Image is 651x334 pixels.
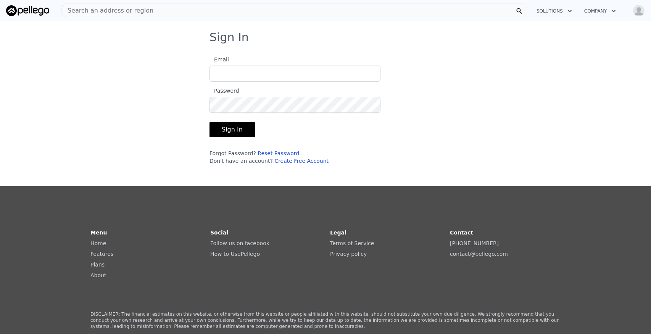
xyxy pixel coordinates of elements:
a: Plans [90,262,105,268]
a: [PHONE_NUMBER] [450,240,499,246]
button: Solutions [530,4,578,18]
a: Terms of Service [330,240,374,246]
a: Reset Password [258,150,299,156]
a: How to UsePellego [210,251,260,257]
span: Email [209,56,229,63]
button: Company [578,4,622,18]
a: Create Free Account [274,158,329,164]
span: Search an address or region [61,6,153,15]
button: Sign In [209,122,255,137]
img: Pellego [6,5,49,16]
img: avatar [633,5,645,17]
a: contact@pellego.com [450,251,508,257]
input: Password [209,97,380,113]
a: Follow us on facebook [210,240,269,246]
input: Email [209,66,380,82]
span: Password [209,88,239,94]
a: Features [90,251,113,257]
a: Privacy policy [330,251,367,257]
a: About [90,272,106,278]
a: Home [90,240,106,246]
div: Forgot Password? Don't have an account? [209,149,380,165]
strong: Menu [90,230,107,236]
h3: Sign In [209,31,442,44]
strong: Contact [450,230,473,236]
p: DISCLAIMER: The financial estimates on this website, or otherwise from this website or people aff... [90,311,561,329]
strong: Legal [330,230,346,236]
strong: Social [210,230,228,236]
